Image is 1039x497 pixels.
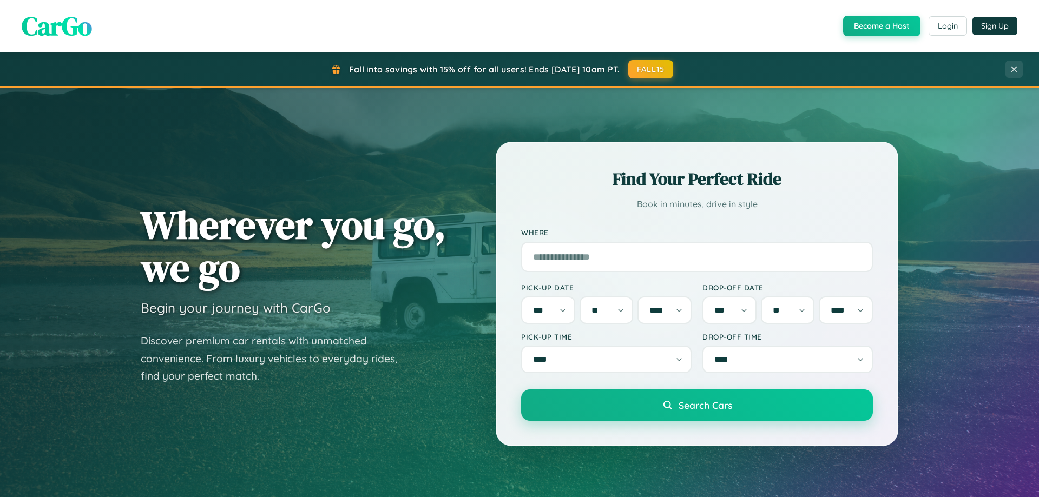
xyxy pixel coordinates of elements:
label: Drop-off Date [702,283,873,292]
button: Search Cars [521,389,873,421]
h1: Wherever you go, we go [141,203,446,289]
label: Pick-up Date [521,283,692,292]
button: Login [929,16,967,36]
button: Sign Up [972,17,1017,35]
label: Drop-off Time [702,332,873,341]
label: Where [521,228,873,237]
h2: Find Your Perfect Ride [521,167,873,191]
h3: Begin your journey with CarGo [141,300,331,316]
button: FALL15 [628,60,674,78]
p: Book in minutes, drive in style [521,196,873,212]
span: Search Cars [679,399,732,411]
span: CarGo [22,8,92,44]
button: Become a Host [843,16,920,36]
span: Fall into savings with 15% off for all users! Ends [DATE] 10am PT. [349,64,620,75]
p: Discover premium car rentals with unmatched convenience. From luxury vehicles to everyday rides, ... [141,332,411,385]
label: Pick-up Time [521,332,692,341]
